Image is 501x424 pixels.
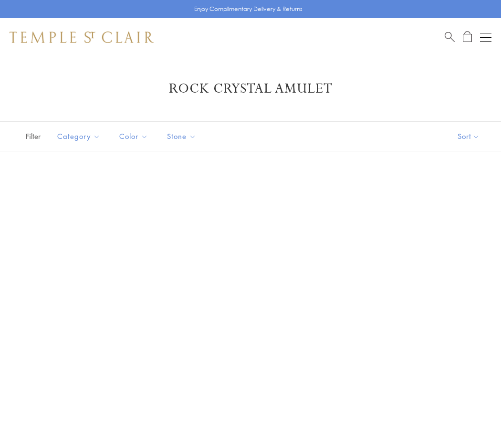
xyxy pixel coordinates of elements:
[112,126,155,147] button: Color
[24,80,477,97] h1: Rock Crystal Amulet
[52,130,107,142] span: Category
[162,130,203,142] span: Stone
[194,4,303,14] p: Enjoy Complimentary Delivery & Returns
[160,126,203,147] button: Stone
[115,130,155,142] span: Color
[10,32,154,43] img: Temple St. Clair
[463,31,472,43] a: Open Shopping Bag
[445,31,455,43] a: Search
[436,122,501,151] button: Show sort by
[50,126,107,147] button: Category
[480,32,491,43] button: Open navigation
